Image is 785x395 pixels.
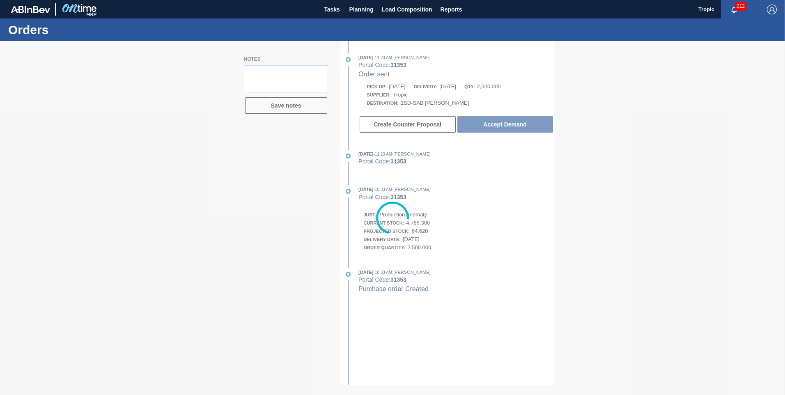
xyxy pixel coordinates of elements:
[323,5,341,14] span: Tasks
[721,4,747,15] button: Notifications
[767,5,777,14] img: Logout
[349,5,374,14] span: Planning
[735,2,746,11] span: 212
[441,5,462,14] span: Reports
[11,6,50,13] img: TNhmsLtSVTkK8tSr43FrP2fwEKptu5GPRR3wAAAABJRU5ErkJggg==
[382,5,432,14] span: Load Composition
[8,25,154,34] h1: Orders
